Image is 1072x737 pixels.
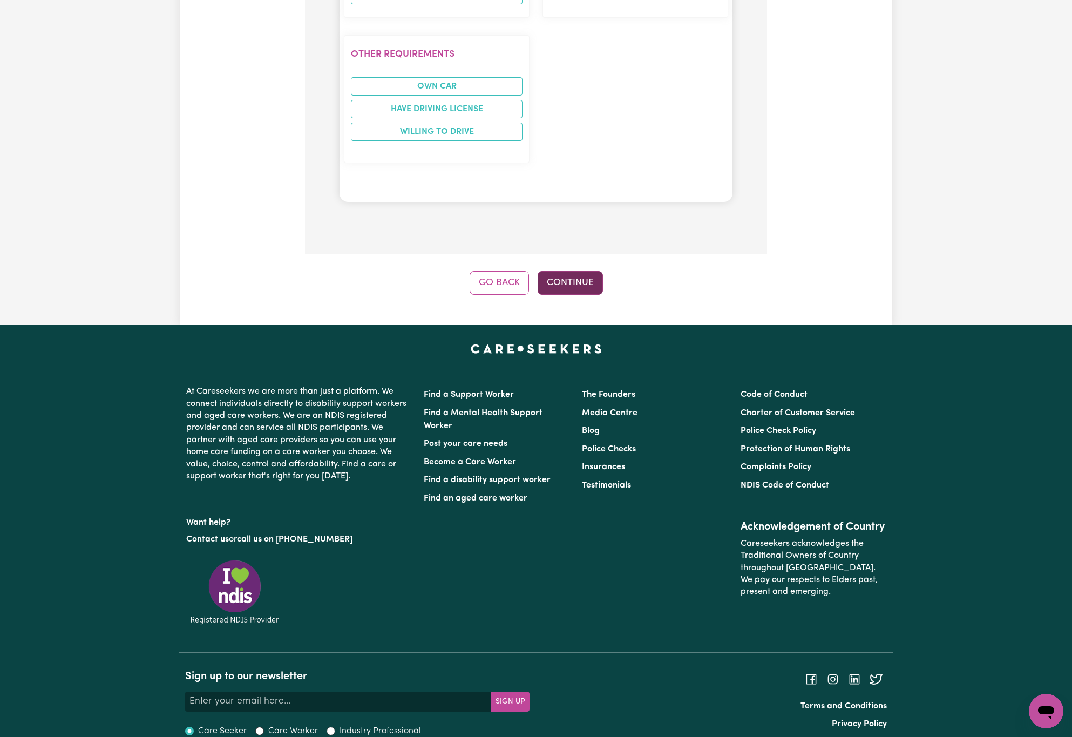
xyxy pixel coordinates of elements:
h2: Sign up to our newsletter [185,670,530,683]
a: Find a disability support worker [424,476,551,484]
p: Want help? [186,512,411,529]
iframe: Button to launch messaging window [1029,694,1063,728]
a: Follow Careseekers on LinkedIn [848,675,861,684]
a: Become a Care Worker [424,458,516,466]
a: Terms and Conditions [800,702,887,711]
a: Find an aged care worker [424,494,527,503]
a: Testimonials [582,481,631,490]
img: Registered NDIS provider [186,558,283,626]
input: Enter your email here... [185,692,491,711]
p: Careseekers acknowledges the Traditional Owners of Country throughout [GEOGRAPHIC_DATA]. We pay o... [741,533,886,603]
button: Continue [538,271,603,295]
a: Insurances [582,463,625,471]
button: Go Back [470,271,529,295]
a: Careseekers home page [471,344,602,353]
button: Subscribe [491,692,530,711]
a: Follow Careseekers on Twitter [870,675,883,684]
p: At Careseekers we are more than just a platform. We connect individuals directly to disability su... [186,381,411,486]
a: Follow Careseekers on Instagram [826,675,839,684]
a: Police Check Policy [741,427,816,435]
a: Code of Conduct [741,390,808,399]
a: call us on [PHONE_NUMBER] [237,535,352,544]
a: Contact us [186,535,229,544]
li: Have driving license [351,100,523,118]
a: Find a Mental Health Support Worker [424,409,542,430]
li: Willing to drive [351,123,523,141]
h2: Other requirements [351,49,523,60]
li: Own Car [351,77,523,96]
a: Complaints Policy [741,463,811,471]
a: The Founders [582,390,635,399]
h2: Acknowledgement of Country [741,520,886,533]
a: Media Centre [582,409,637,417]
a: NDIS Code of Conduct [741,481,829,490]
a: Privacy Policy [832,720,887,728]
a: Blog [582,427,600,435]
a: Follow Careseekers on Facebook [805,675,818,684]
p: or [186,529,411,550]
a: Protection of Human Rights [741,445,850,454]
a: Charter of Customer Service [741,409,855,417]
a: Police Checks [582,445,636,454]
a: Post your care needs [424,440,507,448]
a: Find a Support Worker [424,390,514,399]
